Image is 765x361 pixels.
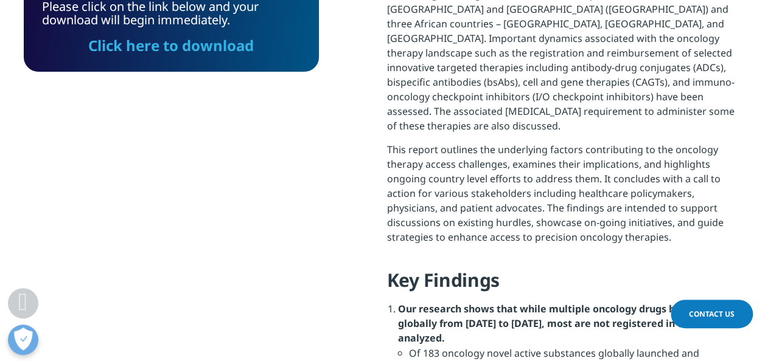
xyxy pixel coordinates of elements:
p: This report outlines the underlying factors contributing to the oncology therapy access challenge... [387,142,742,253]
a: Click here to download [88,35,254,55]
a: Contact Us [671,300,753,328]
strong: Our research shows that while multiple oncology drugs have launched globally from [DATE] to [DATE... [398,302,742,345]
span: Contact Us [689,309,735,319]
h4: Key Findings [387,268,742,301]
button: Open Preferences [8,325,38,355]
